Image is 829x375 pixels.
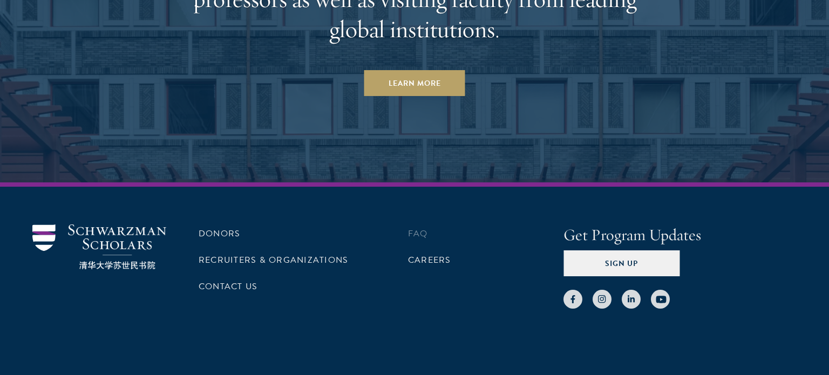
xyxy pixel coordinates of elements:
[563,224,797,246] h4: Get Program Updates
[563,250,679,276] button: Sign Up
[199,280,257,293] a: Contact Us
[199,254,348,267] a: Recruiters & Organizations
[408,227,428,240] a: FAQ
[364,70,465,96] a: Learn More
[408,254,451,267] a: Careers
[199,227,240,240] a: Donors
[32,224,166,269] img: Schwarzman Scholars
